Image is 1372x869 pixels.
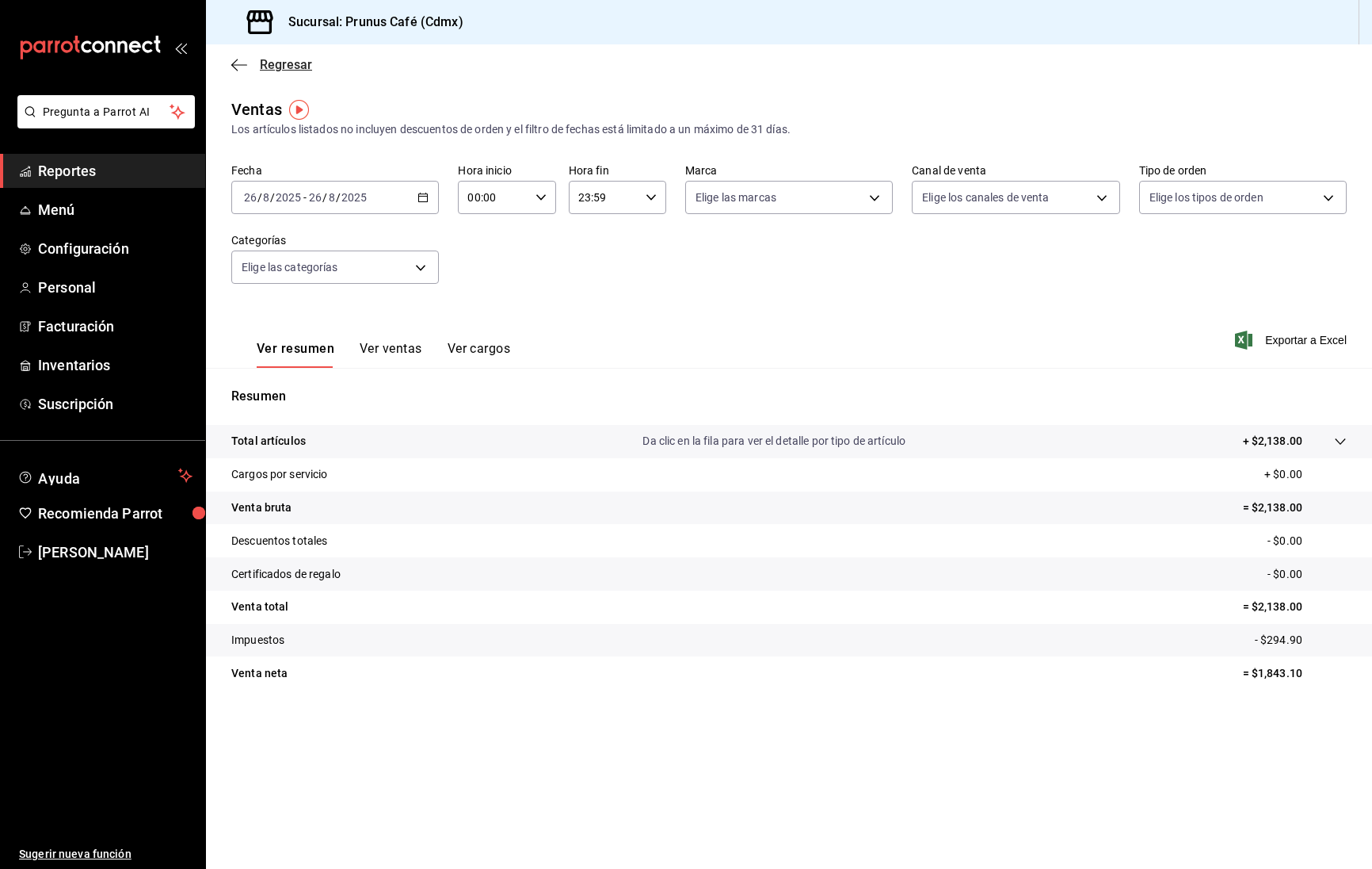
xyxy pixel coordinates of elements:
button: open_drawer_menu [174,41,187,54]
p: + $0.00 [1264,466,1347,483]
span: Elige los tipos de orden [1149,189,1263,205]
input: -- [308,191,322,204]
span: Recomienda Parrot [38,503,192,524]
span: / [322,191,327,204]
p: - $0.00 [1267,533,1347,549]
p: Venta neta [231,665,288,682]
button: Ver resumen [257,341,334,368]
a: Pregunta a Parrot AI [11,115,195,132]
div: navigation tabs [257,341,510,368]
input: ---- [341,191,368,204]
span: Elige los canales de venta [922,189,1049,205]
span: Regresar [260,57,312,72]
button: Regresar [231,57,312,72]
span: / [336,191,341,204]
h3: Sucursal: Prunus Café (Cdmx) [276,13,463,32]
p: Da clic en la fila para ver el detalle por tipo de artículo [642,433,905,450]
label: Marca [685,165,893,176]
p: Impuestos [231,632,284,649]
p: Total artículos [231,433,306,450]
span: Menú [38,199,192,220]
span: Personal [38,277,192,298]
span: Reportes [38,160,192,182]
input: -- [328,191,336,204]
button: Exportar a Excel [1238,331,1347,350]
label: Hora fin [569,165,666,176]
span: Pregunta a Parrot AI [43,104,170,121]
span: Elige las marcas [696,189,776,205]
button: Ver cargos [448,341,511,368]
label: Fecha [231,165,439,176]
span: Suscripción [38,393,192,415]
p: Venta bruta [231,500,292,516]
span: Configuración [38,238,192,259]
p: = $2,138.00 [1243,599,1347,615]
p: + $2,138.00 [1243,433,1302,450]
p: Certificados de regalo [231,566,341,583]
span: [PERSON_NAME] [38,542,192,563]
p: - $294.90 [1255,632,1347,649]
p: Cargos por servicio [231,466,328,483]
input: -- [262,191,270,204]
div: Ventas [231,98,282,121]
p: = $2,138.00 [1243,500,1347,516]
label: Tipo de orden [1139,165,1347,176]
p: Venta total [231,599,288,615]
span: Ayuda [38,466,172,485]
p: Descuentos totales [231,533,327,549]
img: Tooltip marker [289,100,309,120]
p: - $0.00 [1267,566,1347,583]
label: Categorías [231,235,439,246]
span: Sugerir nueva función [19,846,192,863]
input: ---- [275,191,302,204]
label: Hora inicio [458,165,555,176]
span: Inventarios [38,354,192,376]
label: Canal de venta [912,165,1119,176]
span: / [257,191,262,204]
span: / [270,191,275,204]
button: Pregunta a Parrot AI [17,95,195,128]
span: Facturación [38,316,192,337]
div: Los artículos listados no incluyen descuentos de orden y el filtro de fechas está limitado a un m... [231,121,1347,138]
p: Resumen [231,387,1347,406]
button: Ver ventas [360,341,422,368]
input: -- [243,191,257,204]
span: - [303,191,307,204]
p: = $1,843.10 [1243,665,1347,682]
span: Elige las categorías [242,259,338,275]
